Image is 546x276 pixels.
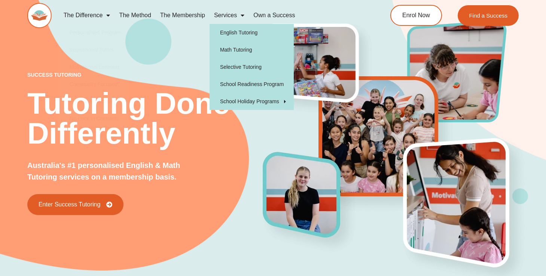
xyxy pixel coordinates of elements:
[59,24,129,41] a: Personalised Program
[458,5,519,26] a: Find a Success
[210,58,294,76] a: Selective Tutoring
[59,58,129,76] a: Motivational Learning
[210,24,294,41] a: English Tutoring
[27,194,123,215] a: Enter Success Tutoring
[59,110,129,127] a: No-Lock In Contracts
[59,41,129,58] a: Inspirational Tutors
[210,24,294,110] ul: Services
[27,89,263,148] h2: Tutoring Done Differently
[249,7,299,24] a: Own a Success
[27,72,263,77] p: success tutoring
[59,7,115,24] a: The Difference
[418,191,546,276] iframe: Chat Widget
[210,93,294,110] a: School Holiday Programs
[115,7,155,24] a: The Method
[39,202,100,208] span: Enter Success Tutoring
[59,76,129,93] a: Community Focused
[210,7,249,24] a: Services
[390,5,442,26] a: Enrol Now
[59,24,129,127] ul: The Difference
[156,7,210,24] a: The Membership
[210,41,294,58] a: Math Tutoring
[59,93,129,110] a: Flexible Scheduling
[469,13,508,18] span: Find a Success
[402,12,430,18] span: Enrol Now
[27,160,199,183] p: Australia's #1 personalised English & Math Tutoring services on a membership basis.
[59,7,362,24] nav: Menu
[210,76,294,93] a: School Readiness Program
